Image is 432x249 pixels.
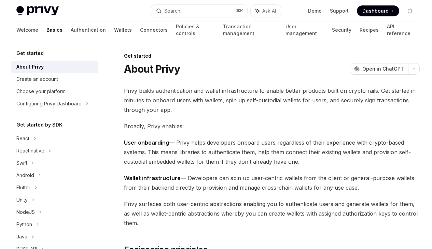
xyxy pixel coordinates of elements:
[124,63,180,75] h1: About Privy
[124,53,420,59] div: Get started
[11,61,98,73] a: About Privy
[124,86,420,115] span: Privy builds authentication and wallet infrastructure to enable better products built on crypto r...
[16,147,44,155] div: React native
[114,22,132,38] a: Wallets
[236,8,243,14] span: ⌘ K
[362,8,389,14] span: Dashboard
[176,22,215,38] a: Policies & controls
[360,22,379,38] a: Recipes
[16,63,44,71] div: About Privy
[350,63,408,75] button: Open in ChatGPT
[71,22,106,38] a: Authentication
[16,134,29,143] div: React
[405,5,416,16] button: Toggle dark mode
[11,73,98,85] a: Create an account
[16,184,30,192] div: Flutter
[124,139,169,146] strong: User onboarding
[16,100,82,108] div: Configuring Privy Dashboard
[124,175,181,181] strong: Wallet infrastructure
[16,220,32,229] div: Python
[362,65,404,72] span: Open in ChatGPT
[16,22,38,38] a: Welcome
[16,75,58,83] div: Create an account
[357,5,399,16] a: Dashboard
[124,173,420,192] span: — Developers can spin up user-centric wallets from the client or general-purpose wallets from the...
[16,6,59,16] img: light logo
[16,49,44,57] h5: Get started
[262,8,276,14] span: Ask AI
[124,199,420,228] span: Privy surfaces both user-centric abstractions enabling you to authenticate users and generate wal...
[124,121,420,131] span: Broadly, Privy enables:
[164,7,183,15] div: Search...
[223,22,277,38] a: Transaction management
[140,22,168,38] a: Connectors
[124,138,420,166] span: — Privy helps developers onboard users regardless of their experience with crypto-based systems. ...
[16,233,27,241] div: Java
[46,22,62,38] a: Basics
[16,208,35,216] div: NodeJS
[11,85,98,98] a: Choose your platform
[251,5,281,17] button: Ask AI
[16,171,34,179] div: Android
[16,121,62,129] h5: Get started by SDK
[16,87,66,96] div: Choose your platform
[332,22,351,38] a: Security
[16,159,27,167] div: Swift
[387,22,416,38] a: API reference
[330,8,349,14] a: Support
[151,5,247,17] button: Search...⌘K
[16,196,28,204] div: Unity
[285,22,324,38] a: User management
[308,8,322,14] a: Demo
